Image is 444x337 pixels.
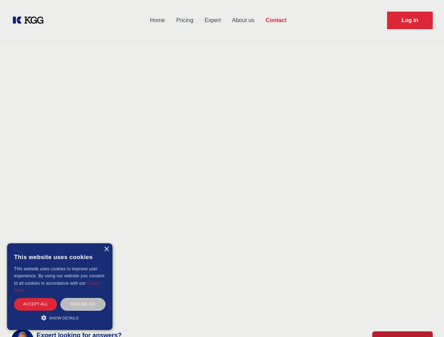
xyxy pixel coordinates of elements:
[60,298,105,310] div: Decline all
[14,281,100,292] a: Cookie Policy
[104,247,109,252] div: Close
[199,11,226,29] a: Expert
[14,249,105,265] div: This website uses cookies
[387,12,433,29] a: Request Demo
[170,11,199,29] a: Pricing
[409,303,444,337] iframe: Chat Widget
[226,11,260,29] a: About us
[14,298,57,310] div: Accept all
[14,266,104,286] span: This website uses cookies to improve user experience. By using our website you consent to all coo...
[144,11,170,29] a: Home
[49,316,79,320] span: Show details
[11,15,49,26] a: KOL Knowledge Platform: Talk to Key External Experts (KEE)
[260,11,292,29] a: Contact
[14,314,105,321] div: Show details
